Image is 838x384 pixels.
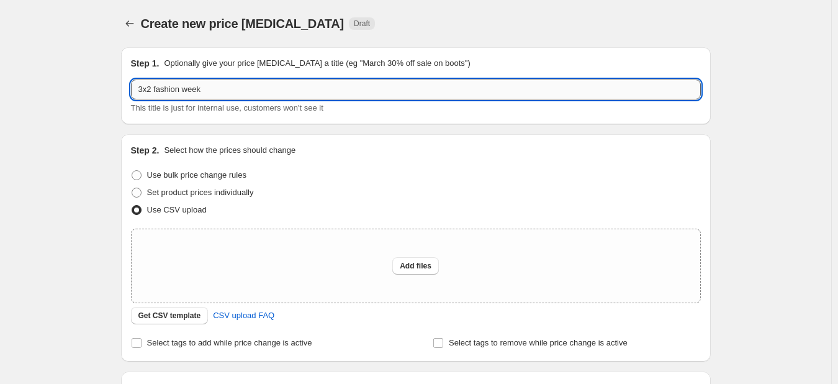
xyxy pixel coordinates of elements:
button: Get CSV template [131,307,209,324]
button: Add files [392,257,439,275]
span: Draft [354,19,370,29]
input: 30% off holiday sale [131,80,701,99]
span: Set product prices individually [147,188,254,197]
span: Add files [400,261,431,271]
span: Select tags to remove while price change is active [449,338,628,347]
span: Use bulk price change rules [147,170,246,180]
button: Price change jobs [121,15,138,32]
p: Select how the prices should change [164,144,295,157]
h2: Step 1. [131,57,160,70]
span: Select tags to add while price change is active [147,338,312,347]
h2: Step 2. [131,144,160,157]
p: Optionally give your price [MEDICAL_DATA] a title (eg "March 30% off sale on boots") [164,57,470,70]
a: CSV upload FAQ [205,306,282,326]
span: Use CSV upload [147,205,207,214]
span: Create new price [MEDICAL_DATA] [141,17,345,30]
span: Get CSV template [138,311,201,321]
span: CSV upload FAQ [213,309,274,322]
span: This title is just for internal use, customers won't see it [131,103,323,112]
